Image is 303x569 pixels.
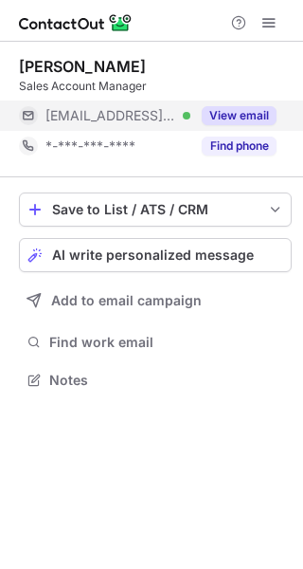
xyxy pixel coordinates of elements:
[19,78,292,95] div: Sales Account Manager
[52,248,254,263] span: AI write personalized message
[45,107,176,124] span: [EMAIL_ADDRESS][DOMAIN_NAME]
[202,137,276,156] button: Reveal Button
[19,57,146,76] div: [PERSON_NAME]
[52,202,258,217] div: Save to List / ATS / CRM
[19,284,292,318] button: Add to email campaign
[19,367,292,394] button: Notes
[49,334,284,351] span: Find work email
[19,193,292,227] button: save-profile-one-click
[49,372,284,389] span: Notes
[202,106,276,125] button: Reveal Button
[19,238,292,272] button: AI write personalized message
[51,293,202,308] span: Add to email campaign
[19,11,133,34] img: ContactOut v5.3.10
[19,329,292,356] button: Find work email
